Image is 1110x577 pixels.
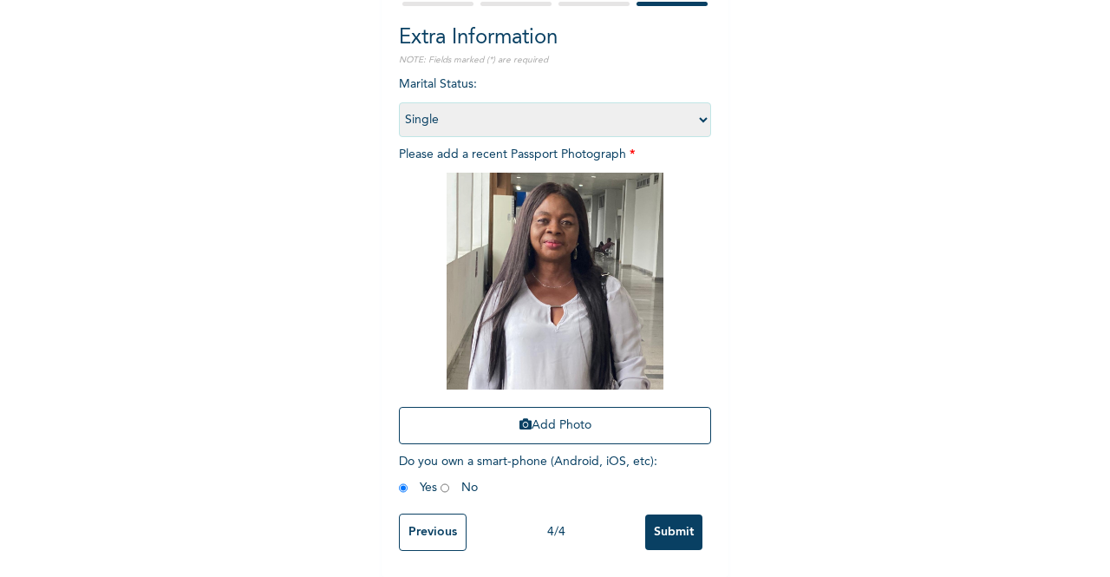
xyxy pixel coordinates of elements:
[399,456,657,494] span: Do you own a smart-phone (Android, iOS, etc) : Yes No
[399,148,711,453] span: Please add a recent Passport Photograph
[399,514,467,551] input: Previous
[467,523,645,541] div: 4 / 4
[447,173,663,390] img: Crop
[645,515,702,550] input: Submit
[399,23,711,54] h2: Extra Information
[399,78,711,126] span: Marital Status :
[399,407,711,444] button: Add Photo
[399,54,711,67] p: NOTE: Fields marked (*) are required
